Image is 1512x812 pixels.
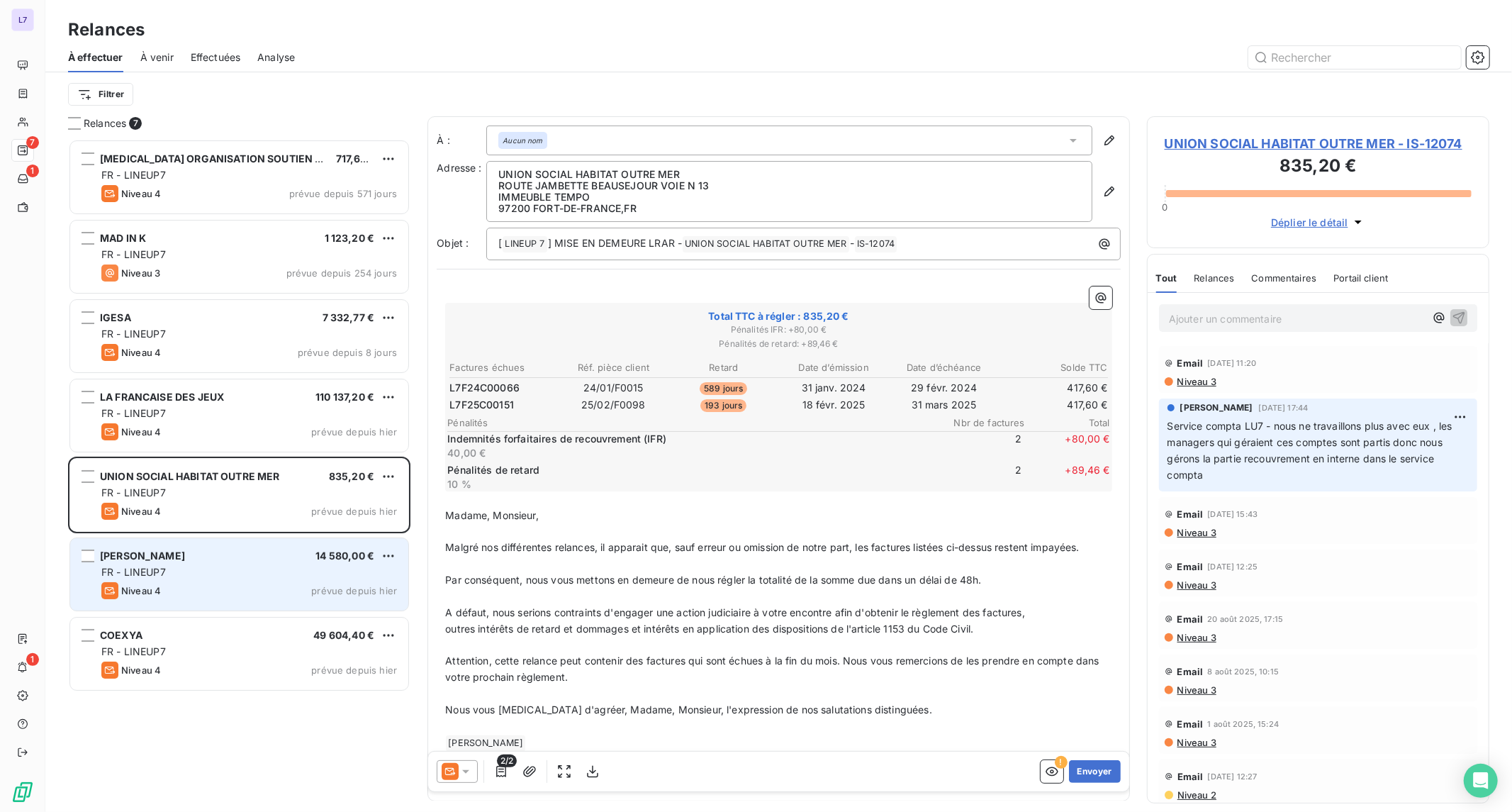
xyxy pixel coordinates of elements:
span: 14 580,00 € [315,550,374,562]
span: Attention, cette relance peut contenir des factures qui sont échues à la fin du mois. Nous vous r... [445,655,1102,683]
span: prévue depuis hier [311,664,397,676]
span: prévue depuis hier [311,506,397,517]
span: 1 123,20 € [325,232,375,244]
span: Pénalités IFR : + 80,00 € [447,323,1110,336]
th: Retard [669,360,778,375]
span: [DATE] 15:43 [1208,510,1258,518]
span: [DATE] 11:20 [1208,359,1257,367]
span: Portail client [1333,272,1388,284]
td: 417,60 € [999,397,1108,413]
p: 97200 FORT-DE-FRANCE , FR [498,203,1080,214]
span: Email [1177,357,1204,369]
span: 49 604,40 € [313,629,374,641]
td: 29 févr. 2024 [890,380,998,396]
td: 18 févr. 2025 [779,397,887,413]
span: Analyse [257,50,295,65]
em: Aucun nom [503,135,542,145]
span: [MEDICAL_DATA] ORGANISATION SOUTIEN COS [100,152,337,165]
span: L7F25C00151 [449,398,514,412]
span: 1 [26,653,39,666]
span: Email [1177,718,1204,730]
span: Email [1177,613,1204,625]
span: 8 août 2025, 10:15 [1208,667,1279,676]
span: Pénalités [447,417,940,428]
span: FR - LINEUP7 [101,169,166,181]
label: À : [437,133,486,148]
span: Niveau 4 [121,347,161,358]
span: Tout [1156,272,1177,284]
span: + 80,00 € [1025,432,1110,460]
td: 417,60 € [999,380,1108,396]
span: outres intérêts de retard et dommages et intérêts en application des dispositions de l'article 11... [445,623,973,635]
span: FR - LINEUP7 [101,407,166,419]
span: [DATE] 17:44 [1259,404,1309,412]
span: Email [1177,561,1204,572]
span: prévue depuis 571 jours [289,188,397,199]
th: Solde TTC [999,360,1108,375]
span: COEXYA [100,629,142,641]
span: Malgré nos différentes relances, il apparait que, sauf erreur ou omission de notre part, les fact... [445,541,1080,553]
span: 2 [937,432,1022,460]
span: prévue depuis 8 jours [298,347,397,358]
th: Réf. pièce client [559,360,668,375]
span: A défaut, nous serions contraints d'engager une action judiciaire à votre encontre afin d'obtenir... [445,606,1025,618]
span: L7F24C00066 [449,381,520,395]
span: 7 [26,136,39,149]
span: Par conséquent, nous vous mettons en demeure de nous régler la totalité de la somme due dans un d... [445,574,981,586]
span: Nbr de factures [940,417,1025,428]
span: prévue depuis hier [311,426,397,438]
span: Pénalités de retard : + 89,46 € [447,338,1110,350]
span: FR - LINEUP7 [101,486,166,499]
span: 0 [1163,201,1168,213]
span: Niveau 3 [1176,632,1216,643]
span: Email [1177,771,1204,782]
span: Niveau 3 [1176,737,1216,748]
span: 110 137,20 € [315,391,374,403]
span: 717,60 € [336,152,376,165]
th: Date d’échéance [890,360,998,375]
span: 20 août 2025, 17:15 [1208,615,1284,623]
span: 1 août 2025, 15:24 [1208,720,1279,728]
span: Total TTC à régler : 835,20 € [447,309,1110,323]
span: [ [498,237,502,249]
span: Déplier le détail [1271,215,1348,230]
div: L7 [11,9,34,31]
span: LA FRANCAISE DES JEUX [100,391,224,403]
span: [DATE] 12:27 [1208,772,1258,781]
span: [PERSON_NAME] [1180,401,1253,414]
span: IGESA [100,311,131,323]
span: Email [1177,508,1204,520]
span: Niveau 3 [1176,527,1216,538]
span: Relances [1194,272,1234,284]
span: À venir [140,50,174,65]
span: Niveau 4 [121,585,161,596]
p: ROUTE JAMBETTE BEAUSEJOUR VOIE N 13 [498,180,1080,191]
span: Niveau 3 [121,267,160,279]
input: Rechercher [1248,46,1461,69]
span: IS-12074 [855,236,897,252]
h3: Relances [68,17,145,43]
h3: 835,20 € [1165,153,1472,182]
span: prévue depuis hier [311,585,397,596]
span: + 89,46 € [1025,463,1110,491]
span: FR - LINEUP7 [101,248,166,260]
th: Factures échues [449,360,557,375]
span: Niveau 3 [1176,684,1216,696]
span: ] MISE EN DEMEURE LRAR - [548,237,683,249]
p: IMMEUBLE TEMPO [498,191,1080,203]
span: Niveau 4 [121,506,161,517]
span: Objet : [437,237,469,249]
td: 24/01/F0015 [559,380,668,396]
span: [PERSON_NAME] [100,550,185,562]
span: Niveau 2 [1176,789,1216,801]
span: 2/2 [497,755,517,767]
span: Niveau 3 [1176,579,1216,591]
span: MAD IN K [100,232,146,244]
span: [DATE] 12:25 [1208,562,1258,571]
span: UNION SOCIAL HABITAT OUTRE MER [683,236,849,252]
div: Open Intercom Messenger [1464,764,1498,798]
span: Effectuées [191,50,241,65]
span: Niveau 4 [121,426,161,438]
button: Déplier le détail [1267,214,1370,230]
span: Email [1177,666,1204,677]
